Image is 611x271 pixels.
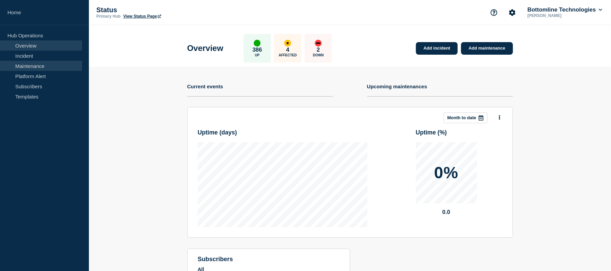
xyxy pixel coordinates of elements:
p: 0% [434,165,458,181]
div: up [254,40,261,47]
button: Bottomline Technologies [526,6,604,13]
button: Month to date [444,112,488,123]
h4: Upcoming maintenances [367,84,427,89]
h1: Overview [187,43,224,53]
p: Primary Hub [96,14,120,19]
div: affected [284,40,291,47]
p: Affected [279,53,297,57]
p: 2 [317,47,320,53]
p: Up [255,53,260,57]
h4: subscribers [198,256,340,263]
h3: Uptime ( % ) [416,129,447,136]
p: 386 [252,47,262,53]
p: Down [313,53,324,57]
p: Status [96,6,232,14]
div: down [315,40,322,47]
h4: Current events [187,84,223,89]
p: 4 [286,47,289,53]
p: 0.0 [416,209,477,216]
a: Add incident [416,42,458,55]
p: Month to date [447,115,476,120]
a: Add maintenance [461,42,513,55]
h3: Uptime ( days ) [198,129,237,136]
button: Account settings [505,5,519,20]
p: [PERSON_NAME] [526,13,597,18]
a: View Status Page [123,14,161,19]
button: Support [487,5,501,20]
